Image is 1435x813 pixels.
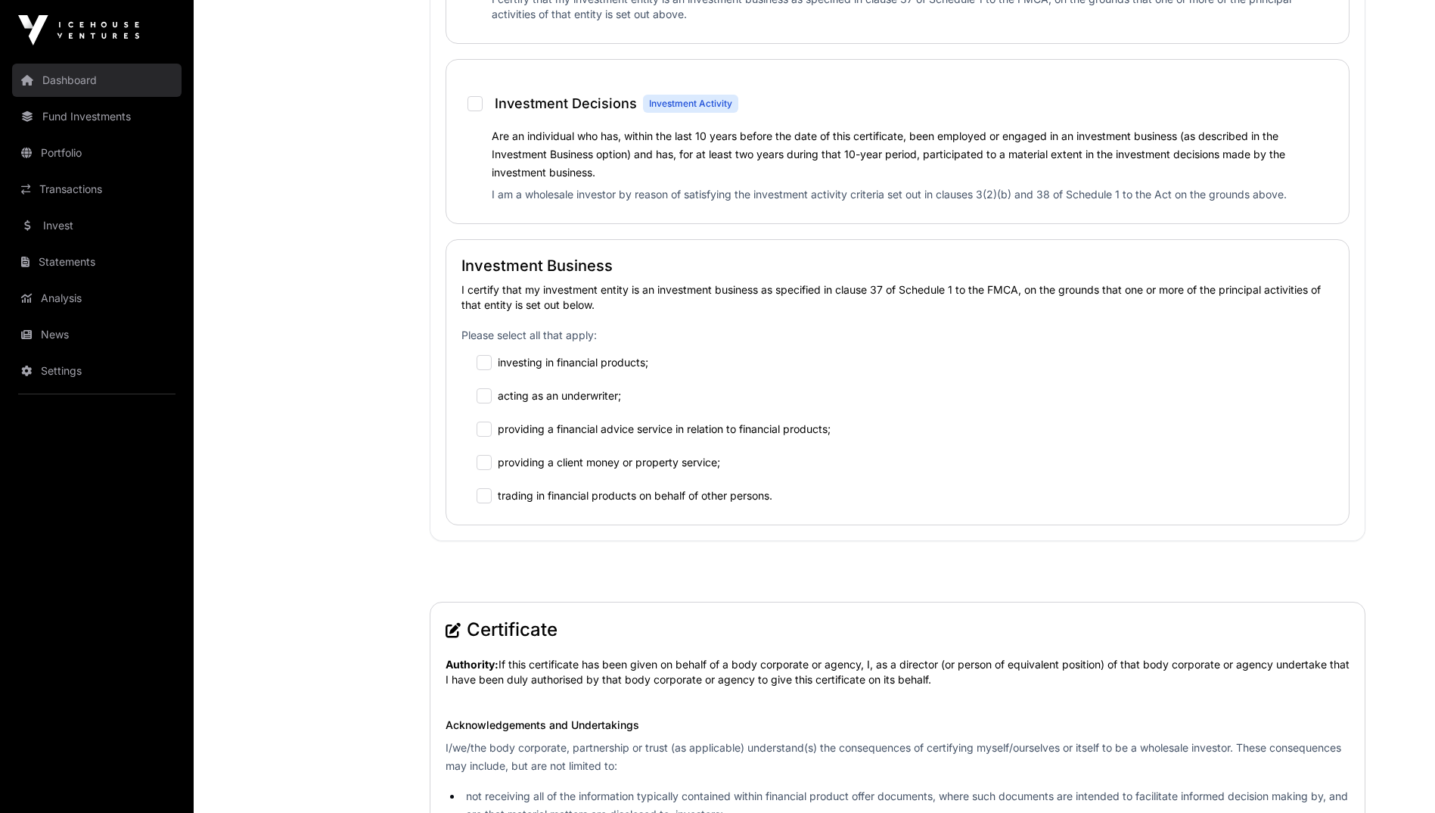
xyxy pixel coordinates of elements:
p: Please select all that apply: [461,322,1334,349]
h3: Acknowledgements and Undertakings [446,718,1350,733]
label: providing a client money or property service; [498,455,720,470]
a: Dashboard [12,64,182,97]
a: Transactions [12,173,182,206]
p: I am a wholesale investor by reason of satisfying the investment activity criteria set out in cla... [492,187,1303,208]
a: Statements [12,245,182,279]
h1: Investment Decisions [495,93,637,114]
span: Investment Activity [649,98,732,110]
h1: Certificate [446,618,1350,642]
a: Analysis [12,282,182,315]
p: I/we/the body corporate, partnership or trust (as applicable) understand(s) the consequences of c... [446,739,1350,775]
label: investing in financial products; [498,355,648,370]
a: News [12,318,182,351]
img: Icehouse Ventures Logo [18,15,139,45]
strong: Authority: [446,658,499,671]
h1: Investment Business [461,255,1334,276]
a: Invest [12,209,182,242]
label: Are an individual who has, within the last 10 years before the date of this certificate, been emp... [492,129,1285,179]
label: acting as an underwriter; [498,388,621,403]
label: trading in financial products on behalf of other persons. [498,488,772,503]
a: Settings [12,354,182,388]
a: Fund Investments [12,100,182,133]
p: If this certificate has been given on behalf of a body corporate or agency, I, as a director (or ... [446,657,1350,687]
iframe: Chat Widget [1359,740,1435,813]
label: providing a financial advice service in relation to financial products; [498,422,831,437]
p: I certify that my investment entity is an investment business as specified in clause 37 of Schedu... [461,282,1334,313]
a: Portfolio [12,136,182,170]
